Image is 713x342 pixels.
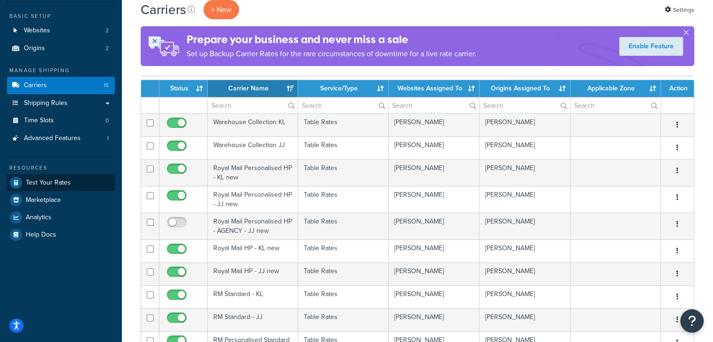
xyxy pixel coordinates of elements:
[389,136,480,159] td: [PERSON_NAME]
[7,130,115,147] a: Advanced Features 1
[298,285,389,308] td: Table Rates
[105,117,109,125] span: 0
[24,99,68,107] span: Shipping Rules
[298,308,389,331] td: Table Rates
[570,80,661,97] th: Applicable Zone: activate to sort column ascending
[208,308,298,331] td: RM Standard - JJ
[389,262,480,285] td: [PERSON_NAME]
[141,26,187,66] img: ad-rules-rateshop-fe6ec290ccb7230408bd80ed9643f0289d75e0ffd9eb532fc0e269fcd187b520.png
[105,27,109,35] span: 2
[389,239,480,262] td: [PERSON_NAME]
[208,239,298,262] td: Royal Mail HP - KL new
[480,113,570,136] td: [PERSON_NAME]
[24,134,81,142] span: Advanced Features
[480,285,570,308] td: [PERSON_NAME]
[187,47,476,60] p: Set up Backup Carrier Rates for the rare circumstances of downtime for a live rate carrier.
[7,40,115,57] a: Origins 2
[480,159,570,186] td: [PERSON_NAME]
[24,117,54,125] span: Time Slots
[208,213,298,239] td: Royal Mail Personalised HP - AGENCY - JJ new
[26,196,61,204] span: Marketplace
[570,97,660,113] input: Search
[298,159,389,186] td: Table Rates
[298,186,389,213] td: Table Rates
[26,231,56,239] span: Help Docs
[7,22,115,39] a: Websites 2
[389,213,480,239] td: [PERSON_NAME]
[208,97,298,113] input: Search
[389,113,480,136] td: [PERSON_NAME]
[298,113,389,136] td: Table Rates
[389,308,480,331] td: [PERSON_NAME]
[298,239,389,262] td: Table Rates
[7,164,115,172] div: Resources
[480,80,570,97] th: Origins Assigned To: activate to sort column ascending
[7,226,115,243] a: Help Docs
[7,130,115,147] li: Advanced Features
[389,186,480,213] td: [PERSON_NAME]
[7,95,115,112] a: Shipping Rules
[680,309,704,333] button: Open Resource Center
[7,174,115,191] a: Test Your Rates
[7,40,115,57] li: Origins
[208,80,298,97] th: Carrier Name: activate to sort column ascending
[107,134,109,142] span: 1
[389,159,480,186] td: [PERSON_NAME]
[187,32,476,47] h4: Prepare your business and never miss a sale
[298,213,389,239] td: Table Rates
[24,82,47,89] span: Carriers
[208,186,298,213] td: Royal Mail Personalised HP - JJ new
[665,3,694,16] a: Settings
[26,179,71,187] span: Test Your Rates
[661,80,694,97] th: Action
[7,22,115,39] li: Websites
[480,213,570,239] td: [PERSON_NAME]
[7,112,115,129] a: Time Slots 0
[389,285,480,308] td: [PERSON_NAME]
[105,45,109,52] span: 2
[7,112,115,129] li: Time Slots
[480,136,570,159] td: [PERSON_NAME]
[208,159,298,186] td: Royal Mail Personalised HP - KL new
[298,97,388,113] input: Search
[298,136,389,159] td: Table Rates
[480,97,570,113] input: Search
[7,77,115,94] li: Carriers
[619,37,683,56] a: Enable Feature
[298,80,389,97] th: Service/Type: activate to sort column ascending
[159,80,208,97] th: Status: activate to sort column ascending
[24,45,45,52] span: Origins
[208,113,298,136] td: Warehouse Collection KL
[7,192,115,208] a: Marketplace
[208,136,298,159] td: Warehouse Collection JJ
[24,27,50,35] span: Websites
[208,285,298,308] td: RM Standard - KL
[480,308,570,331] td: [PERSON_NAME]
[480,262,570,285] td: [PERSON_NAME]
[480,186,570,213] td: [PERSON_NAME]
[389,80,480,97] th: Websites Assigned To: activate to sort column ascending
[7,67,115,74] div: Manage Shipping
[7,77,115,94] a: Carriers 15
[104,82,109,89] span: 15
[298,262,389,285] td: Table Rates
[208,262,298,285] td: Royal Mail HP - JJ new
[26,214,52,222] span: Analytics
[141,0,186,19] h1: Carriers
[7,12,115,20] div: Basic Setup
[480,239,570,262] td: [PERSON_NAME]
[389,97,479,113] input: Search
[7,209,115,226] a: Analytics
